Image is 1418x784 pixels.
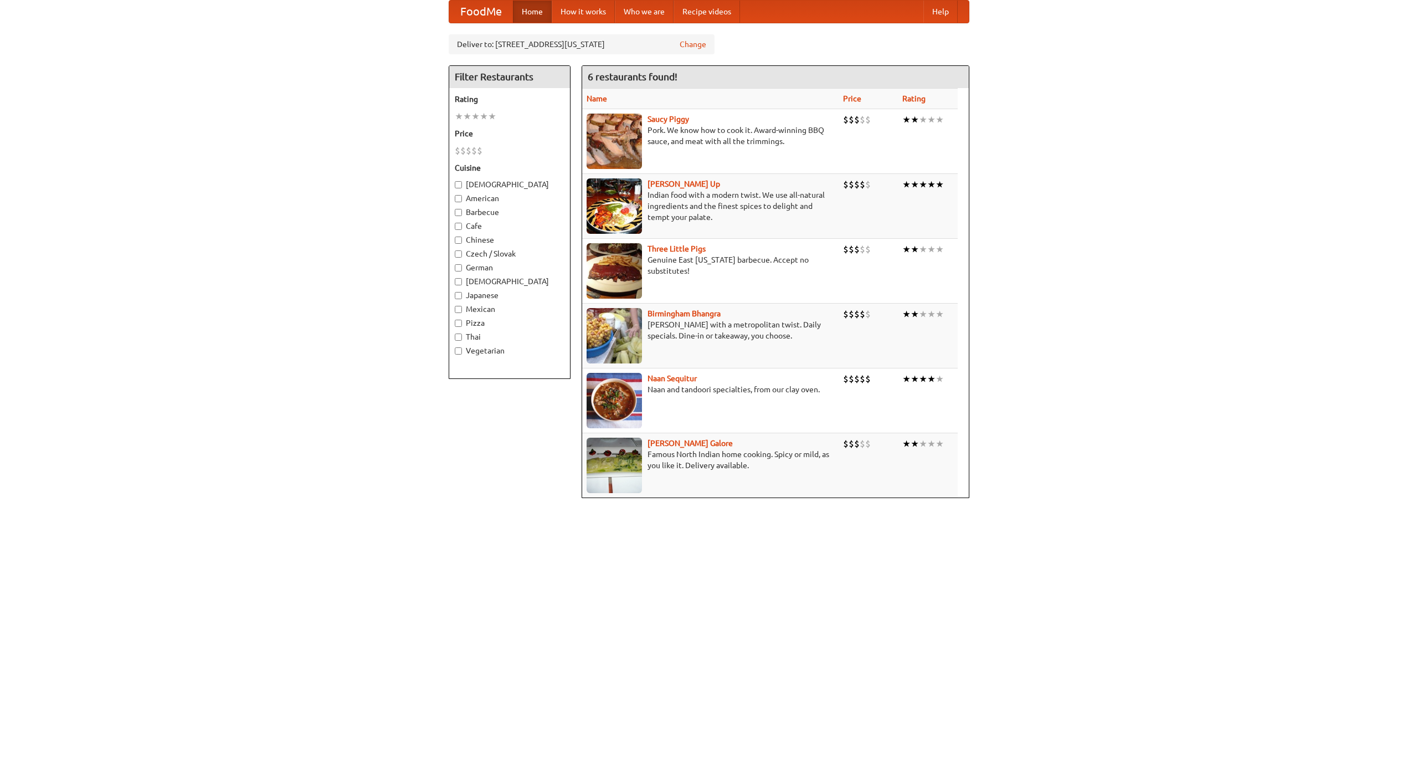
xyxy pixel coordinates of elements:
[843,373,849,385] li: $
[902,373,911,385] li: ★
[488,110,496,122] li: ★
[455,292,462,299] input: Japanese
[449,34,715,54] div: Deliver to: [STREET_ADDRESS][US_STATE]
[587,125,834,147] p: Pork. We know how to cook it. Award-winning BBQ sauce, and meat with all the trimmings.
[860,114,865,126] li: $
[648,244,706,253] a: Three Little Pigs
[919,308,927,320] li: ★
[587,178,642,234] img: curryup.jpg
[865,178,871,191] li: $
[466,145,471,157] li: $
[854,178,860,191] li: $
[849,438,854,450] li: $
[455,306,462,313] input: Mexican
[902,308,911,320] li: ★
[471,110,480,122] li: ★
[854,114,860,126] li: $
[455,334,462,341] input: Thai
[849,114,854,126] li: $
[587,114,642,169] img: saucy.jpg
[865,114,871,126] li: $
[615,1,674,23] a: Who we are
[680,39,706,50] a: Change
[936,373,944,385] li: ★
[927,438,936,450] li: ★
[463,110,471,122] li: ★
[927,114,936,126] li: ★
[449,1,513,23] a: FoodMe
[587,449,834,471] p: Famous North Indian home cooking. Spicy or mild, as you like it. Delivery available.
[455,276,564,287] label: [DEMOGRAPHIC_DATA]
[587,308,642,363] img: bhangra.jpg
[919,438,927,450] li: ★
[911,373,919,385] li: ★
[455,195,462,202] input: American
[860,438,865,450] li: $
[860,308,865,320] li: $
[919,243,927,255] li: ★
[648,180,720,188] a: [PERSON_NAME] Up
[455,320,462,327] input: Pizza
[911,114,919,126] li: ★
[587,373,642,428] img: naansequitur.jpg
[860,178,865,191] li: $
[854,308,860,320] li: $
[648,439,733,448] a: [PERSON_NAME] Galore
[455,179,564,190] label: [DEMOGRAPHIC_DATA]
[455,331,564,342] label: Thai
[455,234,564,245] label: Chinese
[455,262,564,273] label: German
[854,243,860,255] li: $
[648,374,697,383] a: Naan Sequitur
[455,248,564,259] label: Czech / Slovak
[455,193,564,204] label: American
[587,189,834,223] p: Indian food with a modern twist. We use all-natural ingredients and the finest spices to delight ...
[936,308,944,320] li: ★
[843,114,849,126] li: $
[587,94,607,103] a: Name
[455,221,564,232] label: Cafe
[911,438,919,450] li: ★
[588,71,677,82] ng-pluralize: 6 restaurants found!
[552,1,615,23] a: How it works
[471,145,477,157] li: $
[513,1,552,23] a: Home
[460,145,466,157] li: $
[477,145,482,157] li: $
[455,345,564,356] label: Vegetarian
[455,347,462,355] input: Vegetarian
[587,438,642,493] img: currygalore.jpg
[455,223,462,230] input: Cafe
[902,438,911,450] li: ★
[865,243,871,255] li: $
[674,1,740,23] a: Recipe videos
[902,94,926,103] a: Rating
[849,178,854,191] li: $
[849,373,854,385] li: $
[919,114,927,126] li: ★
[927,243,936,255] li: ★
[927,308,936,320] li: ★
[449,66,570,88] h4: Filter Restaurants
[455,110,463,122] li: ★
[936,114,944,126] li: ★
[455,278,462,285] input: [DEMOGRAPHIC_DATA]
[927,178,936,191] li: ★
[648,309,721,318] a: Birmingham Bhangra
[455,250,462,258] input: Czech / Slovak
[455,94,564,105] h5: Rating
[865,438,871,450] li: $
[919,178,927,191] li: ★
[843,438,849,450] li: $
[919,373,927,385] li: ★
[860,373,865,385] li: $
[648,115,689,124] a: Saucy Piggy
[854,373,860,385] li: $
[865,308,871,320] li: $
[843,308,849,320] li: $
[854,438,860,450] li: $
[455,290,564,301] label: Japanese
